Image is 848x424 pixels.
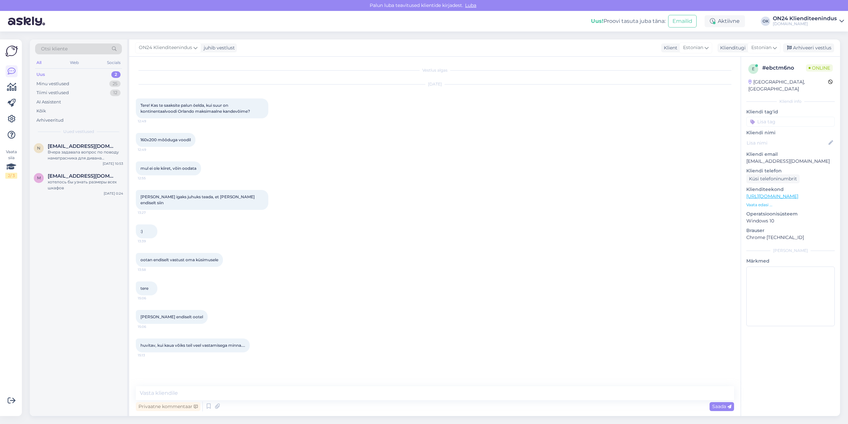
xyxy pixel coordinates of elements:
span: mul ei ole kiiret, võin oodata [140,166,196,171]
span: 12:55 [138,176,163,181]
span: n [37,146,40,151]
div: Kõik [36,108,46,114]
span: Otsi kliente [41,45,68,52]
span: [PERSON_NAME] igaks juhuks teada, et [PERSON_NAME] endiselt siin [140,194,256,205]
div: [PERSON_NAME] [746,248,835,254]
div: OK [761,17,770,26]
span: marinakene2010@gmail.com [48,173,117,179]
div: [DATE] 0:24 [104,191,123,196]
div: [DATE] [136,81,734,87]
p: Operatsioonisüsteem [746,211,835,217]
span: Luba [463,2,478,8]
span: 12:49 [138,119,163,124]
a: [URL][DOMAIN_NAME] [746,193,798,199]
p: [EMAIL_ADDRESS][DOMAIN_NAME] [746,158,835,165]
p: Kliendi tag'id [746,108,835,115]
div: хотелось бы узнать размеры всех шкафов [48,179,123,191]
img: Askly Logo [5,45,18,57]
span: 13:27 [138,210,163,215]
span: m [37,175,41,180]
p: Märkmed [746,258,835,265]
div: [GEOGRAPHIC_DATA], [GEOGRAPHIC_DATA] [748,79,828,92]
div: [DOMAIN_NAME] [773,21,837,27]
div: Privaatne kommentaar [136,402,200,411]
div: Socials [106,58,122,67]
p: Brauser [746,227,835,234]
div: Tiimi vestlused [36,90,69,96]
p: Chrome [TECHNICAL_ID] [746,234,835,241]
span: :) [140,229,143,234]
input: Lisa nimi [747,139,827,147]
span: Estonian [751,44,771,51]
div: Vaata siia [5,149,17,179]
span: ON24 Klienditeenindus [139,44,192,51]
div: 2 [111,71,121,78]
span: newkatik@mail.ru [48,143,117,149]
span: Online [806,64,833,72]
div: Klienditugi [717,44,746,51]
input: Lisa tag [746,117,835,127]
p: Vaata edasi ... [746,202,835,208]
div: Web [69,58,80,67]
span: Uued vestlused [63,129,94,135]
span: Estonian [683,44,703,51]
p: Kliendi email [746,151,835,158]
div: juhib vestlust [201,44,235,51]
div: Uus [36,71,45,78]
span: 13:39 [138,239,163,244]
div: Aktiivne [705,15,745,27]
div: Kliendi info [746,98,835,104]
span: 15:06 [138,296,163,301]
div: Вчера задавала вопрос по поводу наматрасника для дивана Diivanvoodi [PERSON_NAME], получилось ли ... [48,149,123,161]
span: 13:58 [138,267,163,272]
div: [DATE] 10:53 [103,161,123,166]
p: Klienditeekond [746,186,835,193]
span: tere [140,286,148,291]
span: huvitav, kui kaua võiks teil veel vastamisega minna.... [140,343,245,348]
span: 12:49 [138,147,163,152]
div: ON24 Klienditeenindus [773,16,837,21]
div: Arhiveeri vestlus [783,43,834,52]
p: Windows 10 [746,217,835,224]
div: Vestlus algas [136,67,734,73]
span: 15:13 [138,353,163,358]
div: Klient [661,44,677,51]
div: All [35,58,43,67]
div: Minu vestlused [36,81,69,87]
p: Kliendi telefon [746,167,835,174]
button: Emailid [668,15,697,28]
span: ootan endiselt vastust oma küsimusele [140,257,218,262]
div: AI Assistent [36,99,61,105]
a: ON24 Klienditeenindus[DOMAIN_NAME] [773,16,844,27]
div: Proovi tasuta juba täna: [591,17,665,25]
div: # ebctm6no [762,64,806,72]
span: Tere! Kas te saaksite palun öelda, kui suur on kontinentaalvoodi Orlando maksimaalne kandevõime? [140,103,250,114]
div: 12 [110,90,121,96]
div: Küsi telefoninumbrit [746,174,800,183]
div: Arhiveeritud [36,117,64,124]
b: Uus! [591,18,604,24]
span: e [752,66,755,71]
div: 2 / 3 [5,173,17,179]
div: 25 [109,81,121,87]
span: 160x200 mõõduga voodil [140,137,191,142]
span: 15:06 [138,324,163,329]
span: Saada [712,403,731,409]
p: Kliendi nimi [746,129,835,136]
span: [PERSON_NAME] endiselt ootel [140,314,203,319]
